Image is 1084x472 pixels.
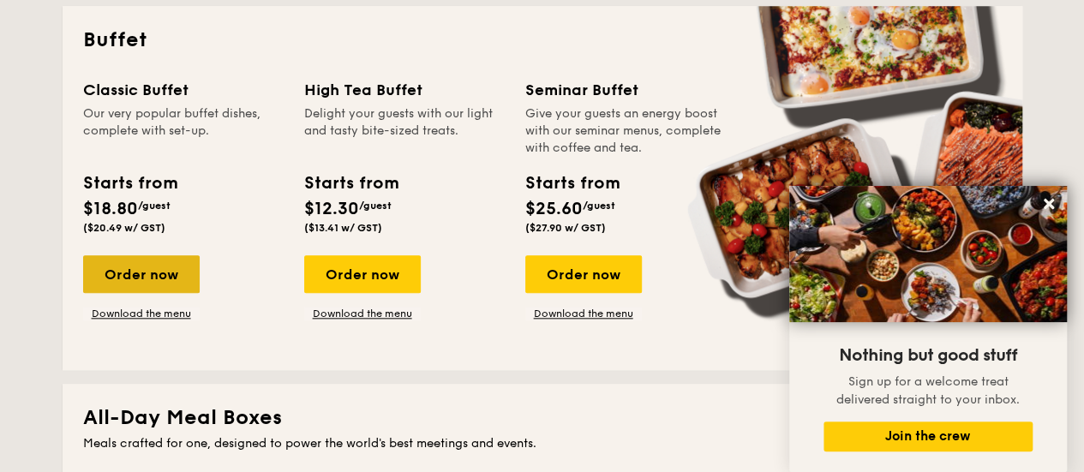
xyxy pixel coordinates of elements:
div: Starts from [83,170,177,196]
div: Meals crafted for one, designed to power the world's best meetings and events. [83,435,1002,452]
a: Download the menu [525,307,642,320]
span: ($13.41 w/ GST) [304,222,382,234]
span: /guest [138,200,171,212]
div: Delight your guests with our light and tasty bite-sized treats. [304,105,505,157]
div: Order now [525,255,642,293]
span: /guest [359,200,392,212]
h2: All-Day Meal Boxes [83,404,1002,432]
h2: Buffet [83,27,1002,54]
span: $25.60 [525,199,583,219]
span: /guest [583,200,615,212]
div: Seminar Buffet [525,78,726,102]
a: Download the menu [304,307,421,320]
div: Order now [83,255,200,293]
span: ($27.90 w/ GST) [525,222,606,234]
span: ($20.49 w/ GST) [83,222,165,234]
span: $12.30 [304,199,359,219]
div: Give your guests an energy boost with our seminar menus, complete with coffee and tea. [525,105,726,157]
div: Order now [304,255,421,293]
div: Our very popular buffet dishes, complete with set-up. [83,105,284,157]
img: DSC07876-Edit02-Large.jpeg [789,186,1067,322]
button: Join the crew [823,421,1033,451]
span: Sign up for a welcome treat delivered straight to your inbox. [836,374,1020,407]
button: Close [1035,190,1063,218]
a: Download the menu [83,307,200,320]
div: High Tea Buffet [304,78,505,102]
span: $18.80 [83,199,138,219]
div: Classic Buffet [83,78,284,102]
div: Starts from [525,170,619,196]
div: Starts from [304,170,398,196]
span: Nothing but good stuff [839,345,1017,366]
